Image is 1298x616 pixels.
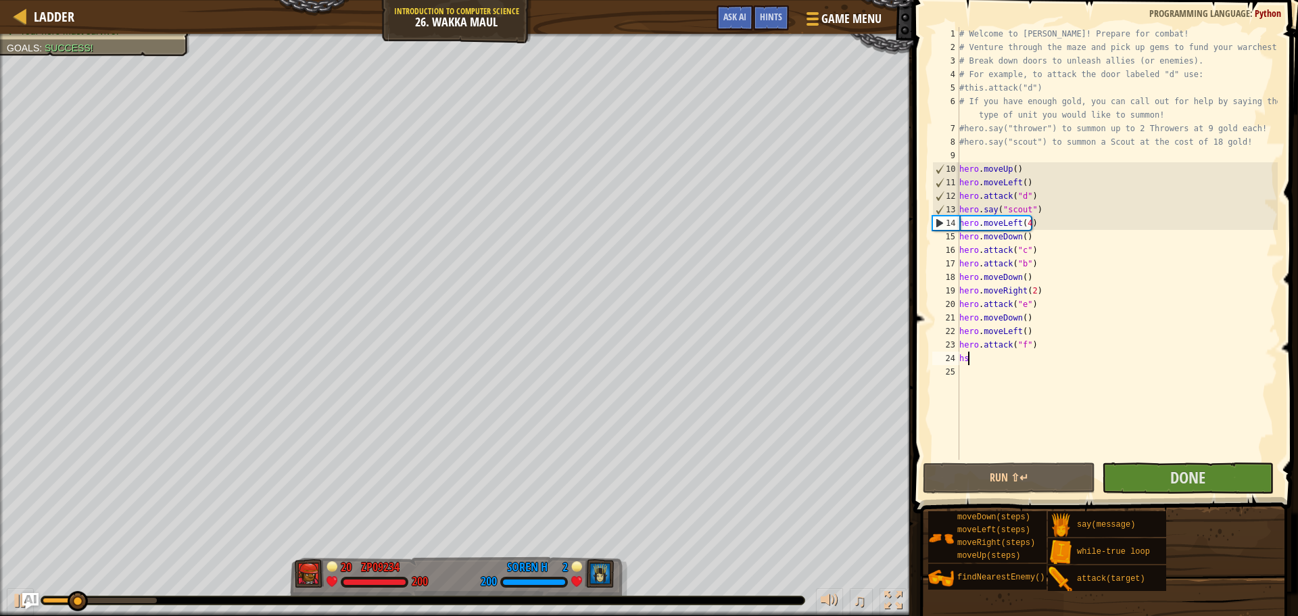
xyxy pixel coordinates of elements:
div: 21 [932,311,959,325]
div: 12 [933,189,959,203]
span: ♫ [852,590,866,611]
button: Ask AI [717,5,753,30]
a: Ladder [27,7,74,26]
div: Soren H [507,559,548,576]
div: 23 [932,338,959,352]
div: 2 [932,41,959,54]
img: portrait.png [928,525,954,551]
div: 7 [932,122,959,135]
div: 3 [932,54,959,68]
span: moveDown(steps) [957,513,1030,522]
div: 19 [932,284,959,298]
div: 24 [932,352,959,365]
div: zp09234 [361,559,400,576]
span: Python [1255,7,1281,20]
span: moveRight(steps) [957,538,1035,548]
button: Done [1102,463,1274,494]
span: say(message) [1077,520,1135,529]
img: portrait.png [928,565,954,591]
span: moveUp(steps) [957,551,1021,561]
button: Run ⇧↵ [923,463,1095,494]
div: 2 [554,559,568,571]
img: portrait.png [1048,513,1074,538]
span: Success! [45,43,93,53]
button: Toggle fullscreen [880,588,907,616]
div: 15 [932,230,959,243]
div: 17 [932,257,959,270]
span: Programming language [1149,7,1250,20]
div: 10 [933,162,959,176]
div: 22 [932,325,959,338]
div: 5 [932,81,959,95]
span: Ladder [34,7,74,26]
div: 6 [932,95,959,122]
span: Done [1170,467,1205,488]
button: Adjust volume [816,588,843,616]
div: 25 [932,365,959,379]
img: thang_avatar_frame.png [295,559,324,588]
img: portrait.png [1048,540,1074,565]
div: 4 [932,68,959,81]
div: 9 [932,149,959,162]
img: portrait.png [1048,567,1074,592]
span: Ask AI [723,10,746,23]
div: 200 [481,576,497,588]
span: findNearestEnemy() [957,573,1045,582]
span: moveLeft(steps) [957,525,1030,535]
div: 18 [932,270,959,284]
div: 13 [933,203,959,216]
div: 20 [341,559,354,571]
img: thang_avatar_frame.png [585,559,615,588]
div: 14 [933,216,959,230]
button: Ask AI [22,593,39,609]
span: : [39,43,45,53]
span: while-true loop [1077,547,1150,556]
button: Game Menu [796,5,890,37]
span: attack(target) [1077,574,1145,584]
div: 200 [412,576,428,588]
div: 8 [932,135,959,149]
span: Hints [760,10,782,23]
button: ♫ [850,588,873,616]
div: 20 [932,298,959,311]
button: Ctrl + P: Play [7,588,34,616]
div: 11 [933,176,959,189]
div: 1 [932,27,959,41]
div: 16 [932,243,959,257]
span: : [1250,7,1255,20]
span: Game Menu [821,10,882,28]
span: Goals [7,43,39,53]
